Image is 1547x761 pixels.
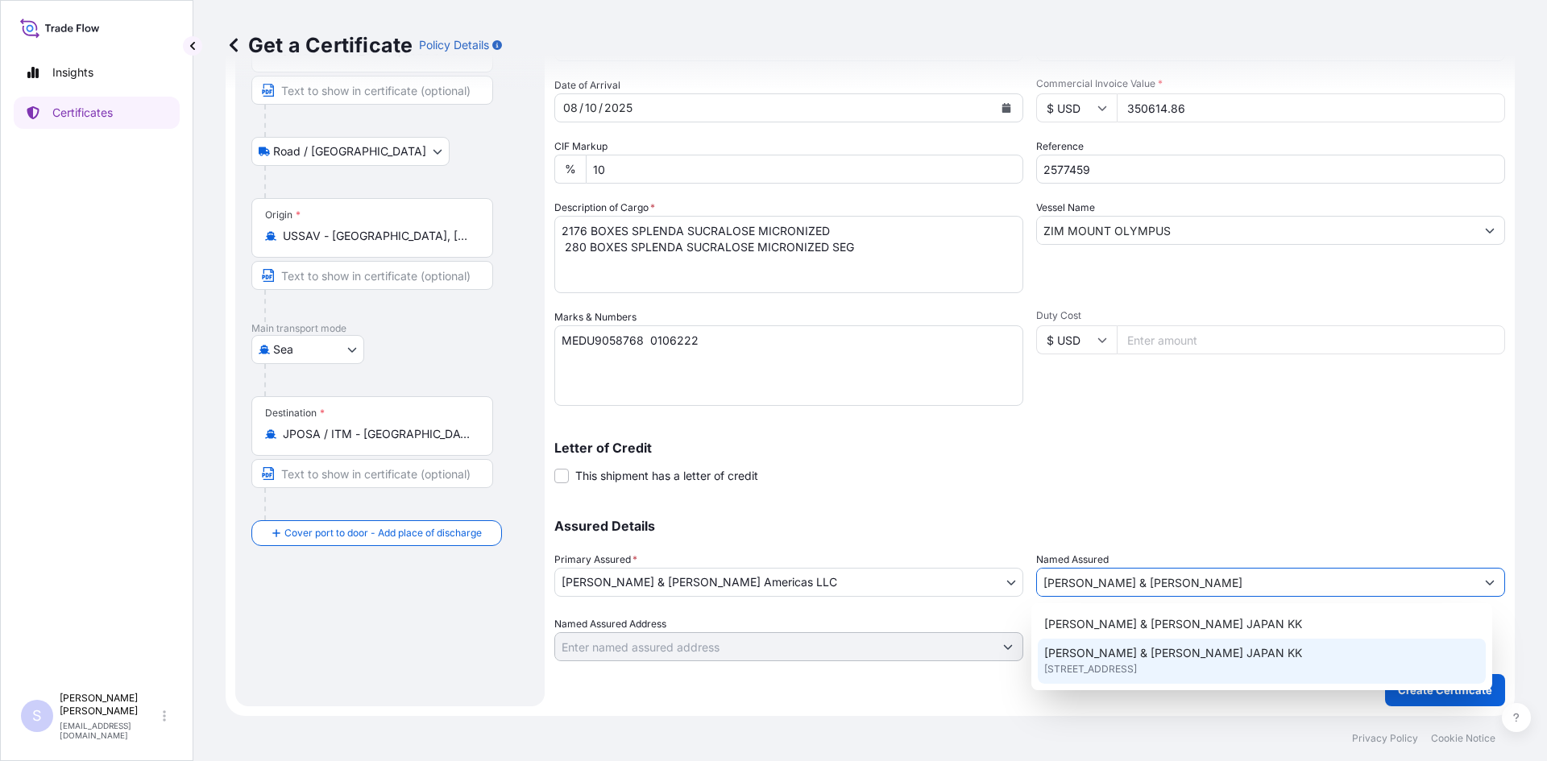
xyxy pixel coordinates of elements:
input: Enter booking reference [1036,155,1505,184]
span: Road / [GEOGRAPHIC_DATA] [273,143,426,159]
label: Named Assured Address [554,616,666,632]
div: month, [583,98,599,118]
p: Get a Certificate [226,32,413,58]
label: Marks & Numbers [554,309,637,325]
div: % [554,155,586,184]
p: Privacy Policy [1352,732,1418,745]
p: Create Certificate [1398,682,1492,698]
input: Destination [283,426,473,442]
input: Enter amount [1117,325,1505,354]
p: Assured Details [554,519,1505,532]
p: Certificates [52,105,113,121]
input: Enter amount [1117,93,1505,122]
label: Reference [1036,139,1084,155]
input: Text to appear on certificate [251,459,493,488]
span: [PERSON_NAME] & [PERSON_NAME] JAPAN KK [1044,616,1302,632]
div: Origin [265,209,301,221]
label: CIF Markup [554,139,608,155]
p: Cookie Notice [1431,732,1495,745]
span: [PERSON_NAME] & [PERSON_NAME] JAPAN KK [1044,645,1302,661]
p: [EMAIL_ADDRESS][DOMAIN_NAME] [60,721,160,740]
input: Text to appear on certificate [251,261,493,290]
span: [PERSON_NAME] & [PERSON_NAME] Americas LLC [562,574,837,590]
div: Destination [265,407,325,420]
p: Insights [52,64,93,81]
button: Select transport [251,335,364,364]
p: Policy Details [419,37,489,53]
span: Sea [273,341,293,358]
input: Named Assured Address [555,632,993,661]
label: Vessel Name [1036,200,1095,216]
div: Suggestions [1038,610,1487,684]
input: Origin [283,228,473,244]
span: Cover port to door - Add place of discharge [284,525,482,541]
div: day, [562,98,579,118]
p: [PERSON_NAME] [PERSON_NAME] [60,692,160,718]
label: Named Assured [1036,552,1109,568]
div: / [599,98,603,118]
input: Enter percentage between 0 and 10% [586,155,1023,184]
button: Show suggestions [1475,216,1504,245]
p: Letter of Credit [554,441,1505,454]
button: Select transport [251,137,450,166]
div: / [579,98,583,118]
input: Assured Name [1037,568,1475,597]
p: Main transport mode [251,322,529,335]
span: Duty Cost [1036,309,1505,322]
span: This shipment has a letter of credit [575,468,758,484]
span: S [32,708,42,724]
input: Text to appear on certificate [251,76,493,105]
input: Type to search vessel name or IMO [1037,216,1475,245]
span: Primary Assured [554,552,637,568]
label: Description of Cargo [554,200,655,216]
button: Calendar [993,95,1019,121]
button: Show suggestions [993,632,1022,661]
span: [STREET_ADDRESS] [1044,661,1137,677]
button: Show suggestions [1475,568,1504,597]
div: year, [603,98,634,118]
